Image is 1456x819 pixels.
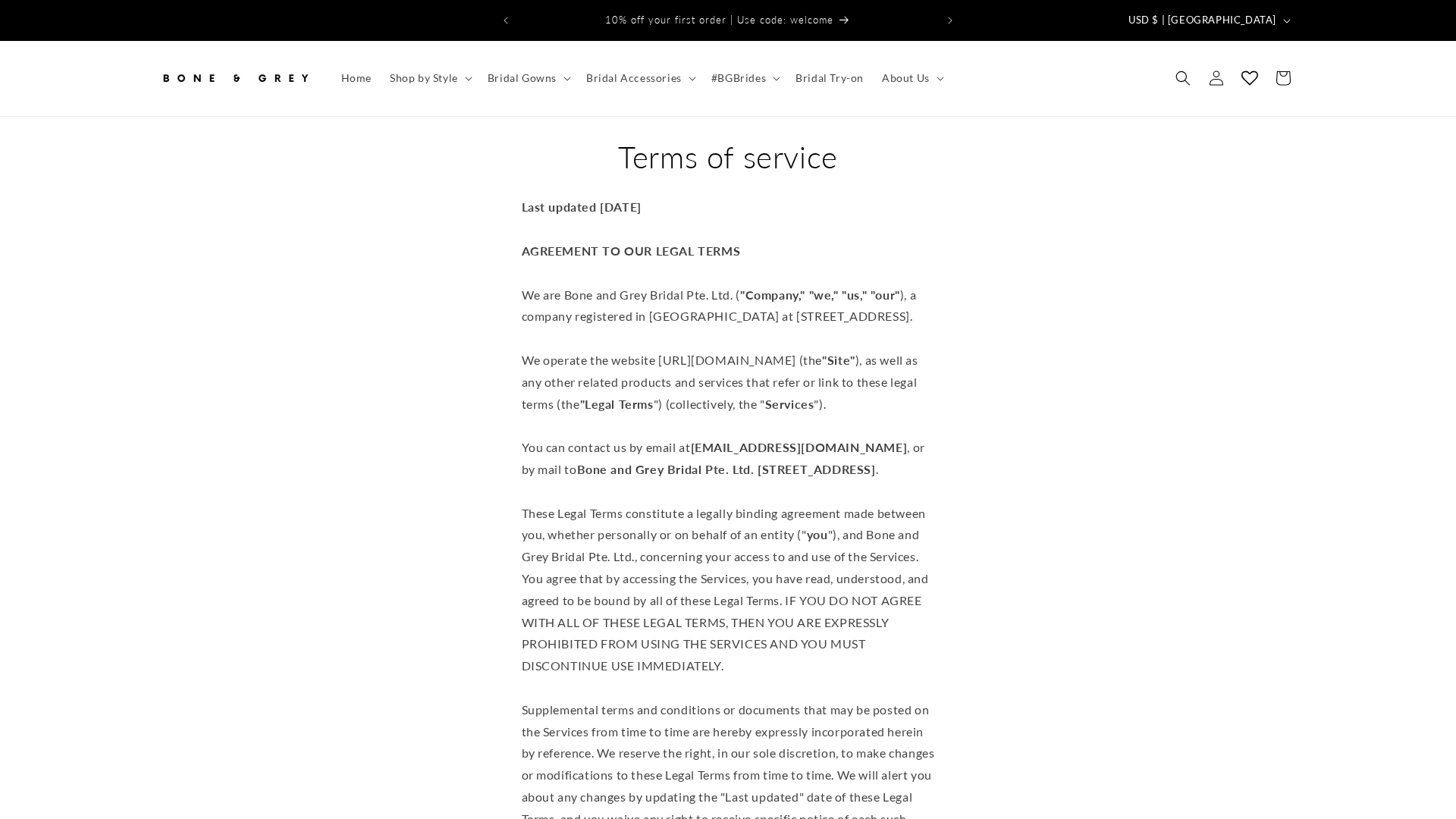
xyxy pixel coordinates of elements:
[740,287,900,302] strong: "Company," "we," "us," "our"
[381,62,479,94] summary: Shop by Style
[691,440,908,454] strong: [EMAIL_ADDRESS][DOMAIN_NAME]
[934,6,967,35] button: Next announcement
[341,71,372,85] span: Home
[580,397,654,411] strong: "Legal Terms
[807,527,828,541] strong: you
[605,14,833,26] span: 10% off your first order | Use code: welcome
[873,62,950,94] summary: About Us
[488,71,557,85] span: Bridal Gowns
[522,243,741,258] strong: AGREEMENT TO OUR LEGAL TERMS
[711,71,766,85] span: #BGBrides
[1128,13,1276,28] span: USD $ | [GEOGRAPHIC_DATA]
[159,61,311,95] img: Bone and Grey Bridal
[577,62,702,94] summary: Bridal Accessories
[489,6,522,35] button: Previous announcement
[1119,6,1297,35] button: USD $ | [GEOGRAPHIC_DATA]
[577,462,876,476] strong: Bone and Grey Bridal Pte. Ltd. [STREET_ADDRESS]
[765,397,814,411] strong: Services
[586,71,682,85] span: Bridal Accessories
[795,71,864,85] span: Bridal Try-on
[479,62,577,94] summary: Bridal Gowns
[882,71,930,85] span: About Us
[822,353,855,367] strong: "Site"
[702,62,786,94] summary: #BGBrides
[390,71,458,85] span: Shop by Style
[786,62,873,94] a: Bridal Try-on
[154,56,317,101] a: Bone and Grey Bridal
[522,199,642,214] strong: Last updated [DATE]
[522,137,935,177] h1: Terms of service
[1166,61,1200,95] summary: Search
[332,62,381,94] a: Home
